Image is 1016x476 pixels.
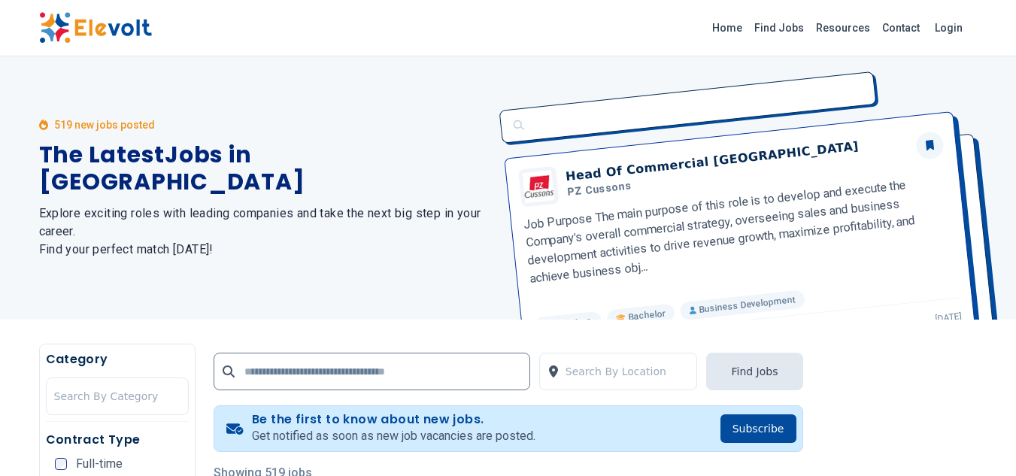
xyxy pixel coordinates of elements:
p: Get notified as soon as new job vacancies are posted. [252,427,535,445]
h2: Explore exciting roles with leading companies and take the next big step in your career. Find you... [39,205,490,259]
p: 519 new jobs posted [54,117,155,132]
h5: Category [46,350,189,368]
a: Home [706,16,748,40]
button: Subscribe [720,414,796,443]
h5: Contract Type [46,431,189,449]
a: Resources [810,16,876,40]
a: Contact [876,16,926,40]
span: Full-time [76,458,123,470]
img: Elevolt [39,12,152,44]
a: Find Jobs [748,16,810,40]
h4: Be the first to know about new jobs. [252,412,535,427]
a: Login [926,13,972,43]
input: Full-time [55,458,67,470]
button: Find Jobs [706,353,802,390]
h1: The Latest Jobs in [GEOGRAPHIC_DATA] [39,141,490,196]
